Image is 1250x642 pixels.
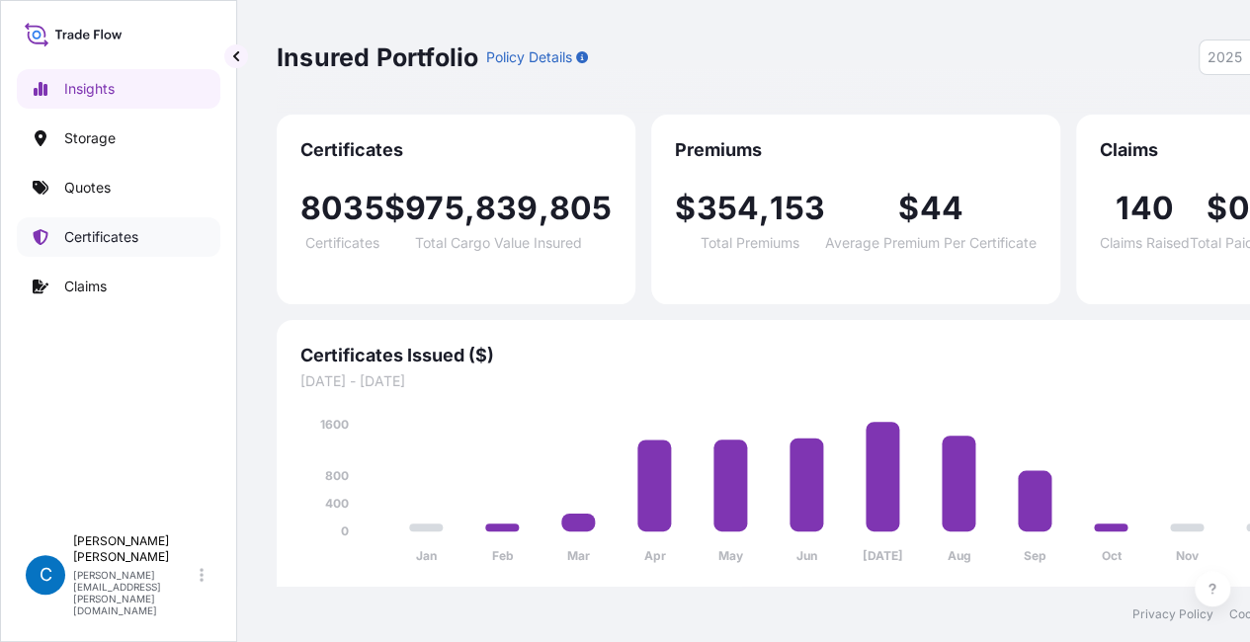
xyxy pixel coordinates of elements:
span: $ [898,193,919,224]
p: Policy Details [486,47,572,67]
tspan: [DATE] [863,548,903,563]
span: Total Premiums [701,236,799,250]
span: 2025 [1208,47,1242,67]
p: Claims [64,277,107,296]
tspan: 800 [325,468,349,483]
p: [PERSON_NAME][EMAIL_ADDRESS][PERSON_NAME][DOMAIN_NAME] [73,569,196,616]
tspan: Aug [948,548,971,563]
span: 140 [1116,193,1174,224]
span: 8035 [300,193,384,224]
a: Insights [17,69,220,109]
tspan: Mar [567,548,590,563]
span: 975 [405,193,464,224]
tspan: Jun [796,548,817,563]
span: Certificates [305,236,379,250]
span: , [759,193,770,224]
span: 0 [1227,193,1249,224]
span: C [40,565,52,585]
tspan: Feb [492,548,514,563]
a: Privacy Policy [1132,606,1213,622]
span: Average Premium Per Certificate [825,236,1037,250]
span: , [538,193,548,224]
p: Insights [64,79,115,99]
p: [PERSON_NAME] [PERSON_NAME] [73,533,196,565]
tspan: May [718,548,744,563]
span: 153 [770,193,825,224]
tspan: Apr [644,548,666,563]
tspan: Oct [1102,548,1123,563]
span: 354 [696,193,759,224]
span: Claims Raised [1100,236,1190,250]
a: Storage [17,119,220,158]
p: Insured Portfolio [277,41,478,73]
span: $ [675,193,696,224]
tspan: Jan [416,548,437,563]
p: Certificates [64,227,138,247]
span: Premiums [675,138,1037,162]
span: 44 [919,193,962,224]
tspan: 1600 [320,417,349,432]
span: 839 [475,193,539,224]
a: Certificates [17,217,220,257]
span: Certificates [300,138,612,162]
span: Total Cargo Value Insured [415,236,582,250]
tspan: Nov [1176,548,1200,563]
tspan: 400 [325,496,349,511]
span: 805 [549,193,613,224]
span: $ [1207,193,1227,224]
tspan: 0 [341,523,349,538]
p: Quotes [64,178,111,198]
a: Claims [17,267,220,306]
p: Storage [64,128,116,148]
span: $ [384,193,405,224]
tspan: Sep [1024,548,1046,563]
a: Quotes [17,168,220,207]
span: , [464,193,475,224]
